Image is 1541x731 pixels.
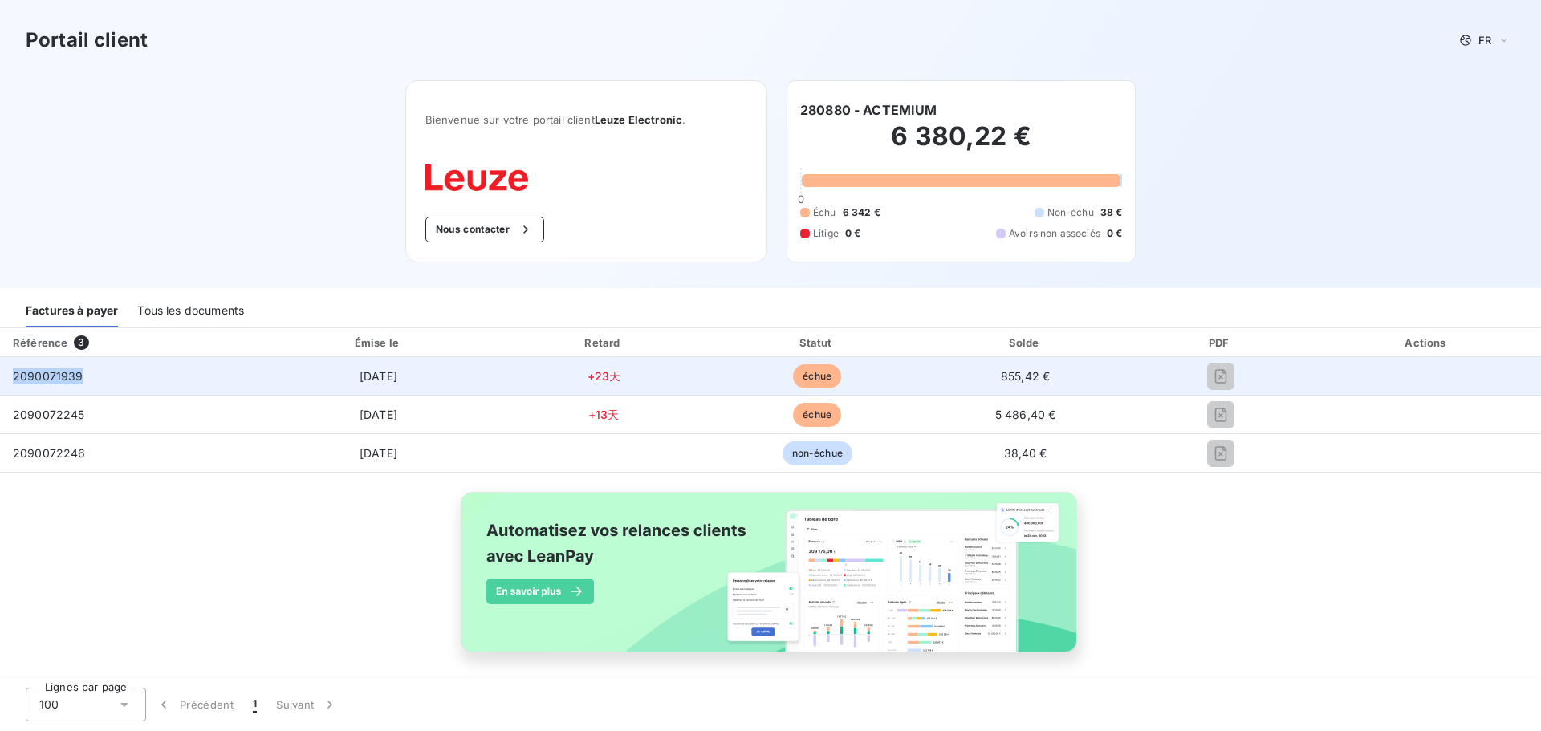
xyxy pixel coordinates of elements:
div: Tous les documents [137,294,244,327]
span: [DATE] [360,369,397,383]
span: 5 486,40 € [995,408,1056,421]
span: Litige [813,226,839,241]
span: [DATE] [360,408,397,421]
span: 0 € [845,226,860,241]
span: 38 € [1100,205,1123,220]
span: 0 [798,193,804,205]
span: échue [793,364,841,388]
div: Émise le [264,335,493,351]
span: Non-échu [1047,205,1094,220]
span: 2090072246 [13,446,86,460]
div: Solde [926,335,1125,351]
span: +23天 [588,369,621,383]
span: 38,40 € [1004,446,1047,460]
span: [DATE] [360,446,397,460]
span: Leuze Electronic [595,113,682,126]
h6: 280880 - ACTEMIUM [800,100,937,120]
span: Bienvenue sur votre portail client . [425,113,747,126]
span: 1 [253,696,257,713]
img: Company logo [425,164,528,191]
button: Suivant [266,688,348,721]
div: Actions [1316,335,1538,351]
h2: 6 380,22 € [800,120,1122,169]
span: 2090072245 [13,408,85,421]
span: 3 [74,335,88,350]
div: Factures à payer [26,294,118,327]
span: 100 [39,696,59,713]
span: 855,42 € [1001,369,1050,383]
span: 0 € [1107,226,1122,241]
span: 2090071939 [13,369,83,383]
span: non-échue [783,441,852,465]
span: Avoirs non associés [1009,226,1100,241]
span: FR [1478,34,1491,47]
span: +13天 [588,408,620,421]
span: 6 342 € [843,205,880,220]
button: Nous contacter [425,217,544,242]
span: échue [793,403,841,427]
img: banner [446,482,1095,680]
h3: Portail client [26,26,148,55]
button: Précédent [146,688,243,721]
button: 1 [243,688,266,721]
div: Retard [499,335,709,351]
div: PDF [1132,335,1310,351]
div: Statut [715,335,920,351]
div: Référence [13,336,67,349]
span: Échu [813,205,836,220]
